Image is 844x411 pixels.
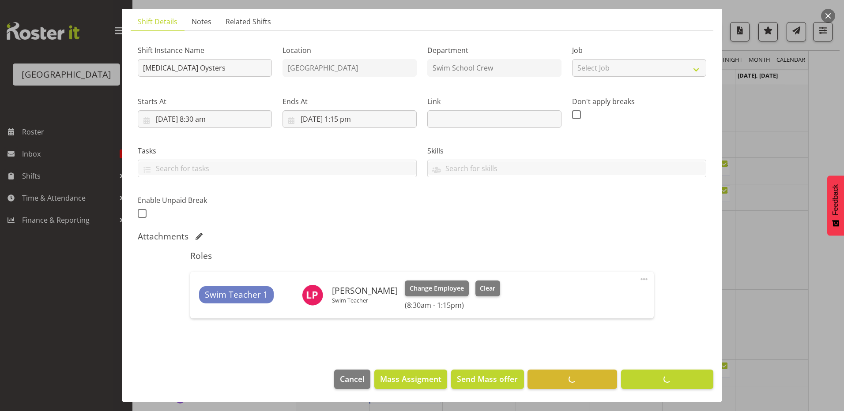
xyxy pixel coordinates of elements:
[380,373,441,385] span: Mass Assigment
[457,373,518,385] span: Send Mass offer
[827,176,844,235] button: Feedback - Show survey
[374,370,447,389] button: Mass Assigment
[832,184,840,215] span: Feedback
[427,45,561,56] label: Department
[410,284,464,293] span: Change Employee
[302,284,323,306] img: libby-pawley11413.jpg
[427,96,561,107] label: Link
[451,370,524,389] button: Send Mass offer
[340,373,365,385] span: Cancel
[138,231,188,242] h5: Attachments
[138,96,272,107] label: Starts At
[190,250,653,261] h5: Roles
[480,284,495,293] span: Clear
[428,161,706,175] input: Search for skills
[283,110,417,128] input: Click to select...
[192,16,211,27] span: Notes
[138,59,272,77] input: Shift Instance Name
[332,297,398,304] p: Swim Teacher
[283,96,417,107] label: Ends At
[332,286,398,295] h6: [PERSON_NAME]
[205,288,268,301] span: Swim Teacher 1
[475,280,501,296] button: Clear
[405,280,469,296] button: Change Employee
[138,16,177,27] span: Shift Details
[572,45,706,56] label: Job
[283,45,417,56] label: Location
[405,301,500,310] h6: (8:30am - 1:15pm)
[226,16,271,27] span: Related Shifts
[138,110,272,128] input: Click to select...
[138,161,416,175] input: Search for tasks
[138,195,272,205] label: Enable Unpaid Break
[572,96,706,107] label: Don't apply breaks
[138,146,417,156] label: Tasks
[427,146,706,156] label: Skills
[138,45,272,56] label: Shift Instance Name
[334,370,370,389] button: Cancel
